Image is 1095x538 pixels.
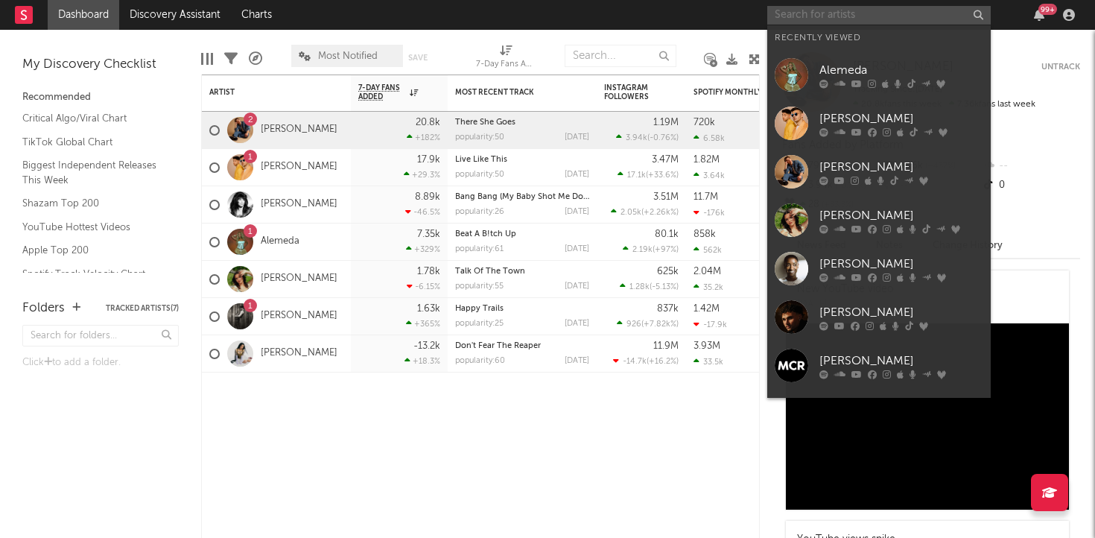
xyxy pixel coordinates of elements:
[623,244,679,254] div: ( )
[413,341,440,351] div: -13.2k
[22,110,164,127] a: Critical Algo/Viral Chart
[604,83,656,101] div: Instagram Followers
[22,325,179,346] input: Search for folders...
[417,267,440,276] div: 1.78k
[565,45,676,67] input: Search...
[455,193,589,201] div: Bang Bang (My Baby Shot Me Down) [Live] - 2025 Remaster
[261,347,337,360] a: [PERSON_NAME]
[455,268,525,276] a: Talk Of The Town
[417,155,440,165] div: 17.9k
[22,157,164,188] a: Biggest Independent Releases This Week
[693,88,805,97] div: Spotify Monthly Listeners
[565,171,589,179] div: [DATE]
[407,133,440,142] div: +182 %
[106,305,179,312] button: Tracked Artists(7)
[417,230,440,239] div: 7.35k
[261,198,337,211] a: [PERSON_NAME]
[455,208,504,216] div: popularity: 26
[693,282,723,292] div: 35.2k
[620,282,679,291] div: ( )
[22,266,164,282] a: Spotify Track Velocity Chart
[22,242,164,259] a: Apple Top 200
[261,273,337,285] a: [PERSON_NAME]
[644,320,676,329] span: +7.82k %
[476,37,536,80] div: 7-Day Fans Added (7-Day Fans Added)
[22,219,164,235] a: YouTube Hottest Videos
[1041,60,1080,75] button: Untrack
[652,283,676,291] span: -5.13 %
[416,118,440,127] div: 20.8k
[693,155,720,165] div: 1.82M
[655,246,676,254] span: +97 %
[455,305,589,313] div: Happy Trails
[632,246,653,254] span: 2.19k
[455,245,504,253] div: popularity: 61
[693,245,722,255] div: 562k
[209,88,321,97] div: Artist
[455,156,589,164] div: Live Like This
[406,244,440,254] div: +329 %
[627,171,646,180] span: 17.1k
[22,195,164,212] a: Shazam Top 200
[565,245,589,253] div: [DATE]
[693,133,725,143] div: 6.58k
[261,235,299,248] a: Alemeda
[476,56,536,74] div: 7-Day Fans Added (7-Day Fans Added)
[626,134,647,142] span: 3.94k
[617,319,679,329] div: ( )
[455,118,589,127] div: There She Goes
[407,282,440,291] div: -6.15 %
[455,230,589,238] div: Beat A B!tch Up
[767,293,991,341] a: [PERSON_NAME]
[565,320,589,328] div: [DATE]
[767,99,991,148] a: [PERSON_NAME]
[565,357,589,365] div: [DATE]
[767,6,991,25] input: Search for artists
[22,134,164,151] a: TikTok Global Chart
[415,192,440,202] div: 8.89k
[408,54,428,62] button: Save
[657,304,679,314] div: 837k
[261,310,337,323] a: [PERSON_NAME]
[249,37,262,80] div: A&R Pipeline
[650,134,676,142] span: -0.76 %
[22,56,179,74] div: My Discovery Checklist
[819,110,983,127] div: [PERSON_NAME]
[224,37,238,80] div: Filters
[455,357,505,365] div: popularity: 60
[261,124,337,136] a: [PERSON_NAME]
[1034,9,1044,21] button: 99+
[22,354,179,372] div: Click to add a folder.
[611,207,679,217] div: ( )
[693,230,716,239] div: 858k
[693,171,725,180] div: 3.64k
[406,319,440,329] div: +365 %
[318,51,378,61] span: Most Notified
[655,230,679,239] div: 80.1k
[455,193,685,201] a: Bang Bang (My Baby Shot Me Down) [Live] - 2025 Remaster
[455,320,504,328] div: popularity: 25
[455,118,515,127] a: There She Goes
[613,356,679,366] div: ( )
[653,341,679,351] div: 11.9M
[693,304,720,314] div: 1.42M
[565,282,589,291] div: [DATE]
[819,352,983,370] div: [PERSON_NAME]
[819,255,983,273] div: [PERSON_NAME]
[201,37,213,80] div: Edit Columns
[693,341,720,351] div: 3.93M
[767,341,991,390] a: [PERSON_NAME]
[693,267,721,276] div: 2.04M
[767,244,991,293] a: [PERSON_NAME]
[455,342,589,350] div: Don't Fear The Reaper
[653,192,679,202] div: 3.51M
[767,148,991,196] a: [PERSON_NAME]
[626,320,641,329] span: 926
[775,29,983,47] div: Recently Viewed
[455,88,567,97] div: Most Recent Track
[819,158,983,176] div: [PERSON_NAME]
[261,161,337,174] a: [PERSON_NAME]
[618,170,679,180] div: ( )
[455,133,504,142] div: popularity: 50
[819,397,983,433] div: Crash [PERSON_NAME] Freestyles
